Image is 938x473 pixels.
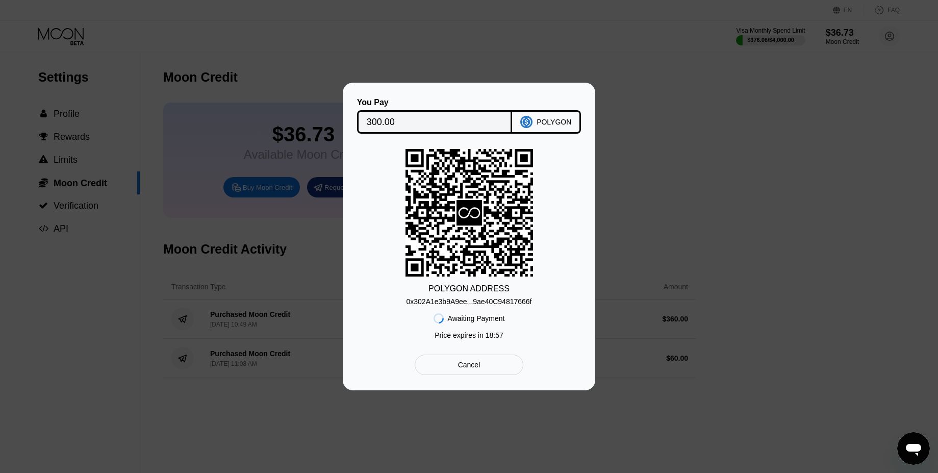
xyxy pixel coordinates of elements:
[897,432,930,465] iframe: Bouton de lancement de la fenêtre de messagerie
[435,331,503,339] div: Price expires in
[458,360,480,369] div: Cancel
[407,293,532,306] div: 0x302A1e3b9A9ee...9ae40C94817666f
[486,331,503,339] span: 18 : 57
[358,98,580,134] div: You PayPOLYGON
[448,314,505,322] div: Awaiting Payment
[537,118,571,126] div: POLYGON
[415,355,523,375] div: Cancel
[407,297,532,306] div: 0x302A1e3b9A9ee...9ae40C94817666f
[428,284,510,293] div: POLYGON ADDRESS
[357,98,513,107] div: You Pay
